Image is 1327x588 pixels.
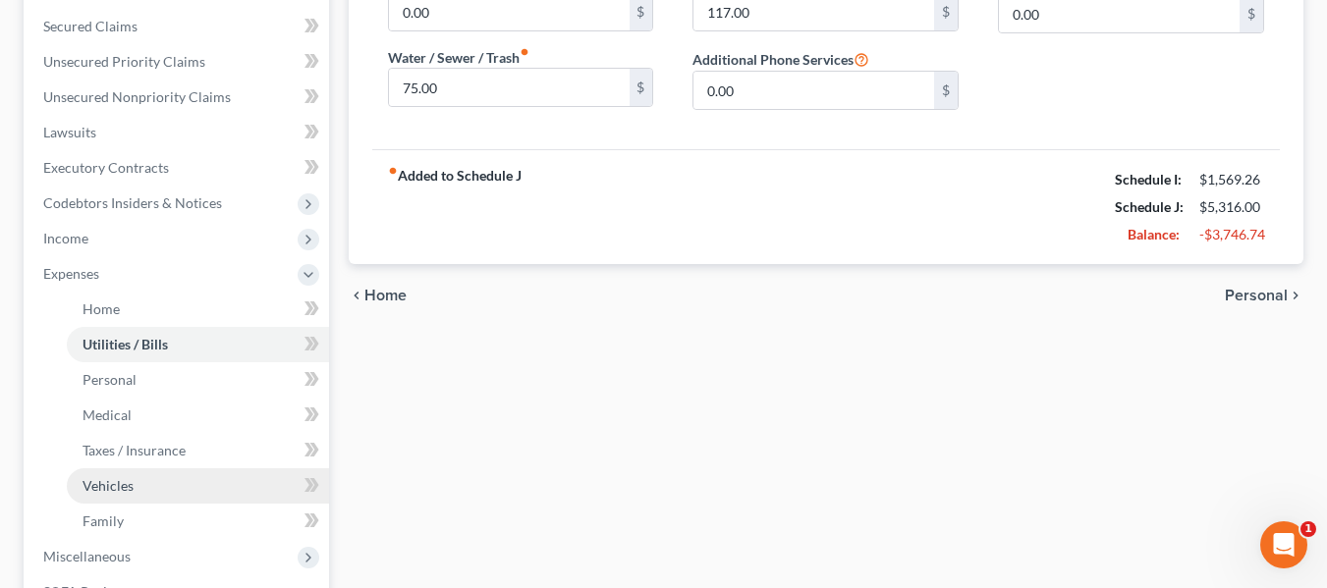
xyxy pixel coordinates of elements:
[67,398,329,433] a: Medical
[67,504,329,539] a: Family
[28,44,329,80] a: Unsecured Priority Claims
[1199,225,1264,244] div: -$3,746.74
[28,9,329,44] a: Secured Claims
[692,47,869,71] label: Additional Phone Services
[43,194,222,211] span: Codebtors Insiders & Notices
[1225,288,1303,303] button: Personal chevron_right
[388,166,522,248] strong: Added to Schedule J
[83,512,124,529] span: Family
[1115,198,1184,215] strong: Schedule J:
[1260,521,1307,568] iframe: Intercom live chat
[83,442,186,458] span: Taxes / Insurance
[43,124,96,140] span: Lawsuits
[388,166,398,176] i: fiber_manual_record
[83,406,132,423] span: Medical
[43,159,169,176] span: Executory Contracts
[934,72,958,109] div: $
[67,292,329,327] a: Home
[83,371,137,388] span: Personal
[43,265,99,282] span: Expenses
[1225,288,1288,303] span: Personal
[28,150,329,186] a: Executory Contracts
[67,433,329,468] a: Taxes / Insurance
[349,288,364,303] i: chevron_left
[1199,197,1264,217] div: $5,316.00
[43,548,131,564] span: Miscellaneous
[389,69,630,106] input: --
[693,72,934,109] input: --
[83,477,134,494] span: Vehicles
[364,288,407,303] span: Home
[1300,521,1316,537] span: 1
[520,47,529,57] i: fiber_manual_record
[67,468,329,504] a: Vehicles
[83,300,120,317] span: Home
[1288,288,1303,303] i: chevron_right
[43,53,205,70] span: Unsecured Priority Claims
[28,80,329,115] a: Unsecured Nonpriority Claims
[67,362,329,398] a: Personal
[1115,171,1182,187] strong: Schedule I:
[1128,226,1180,242] strong: Balance:
[67,327,329,362] a: Utilities / Bills
[28,115,329,150] a: Lawsuits
[83,336,168,352] span: Utilities / Bills
[43,230,88,246] span: Income
[388,47,529,68] label: Water / Sewer / Trash
[630,69,653,106] div: $
[43,88,231,105] span: Unsecured Nonpriority Claims
[43,18,138,34] span: Secured Claims
[1199,170,1264,189] div: $1,569.26
[349,288,407,303] button: chevron_left Home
